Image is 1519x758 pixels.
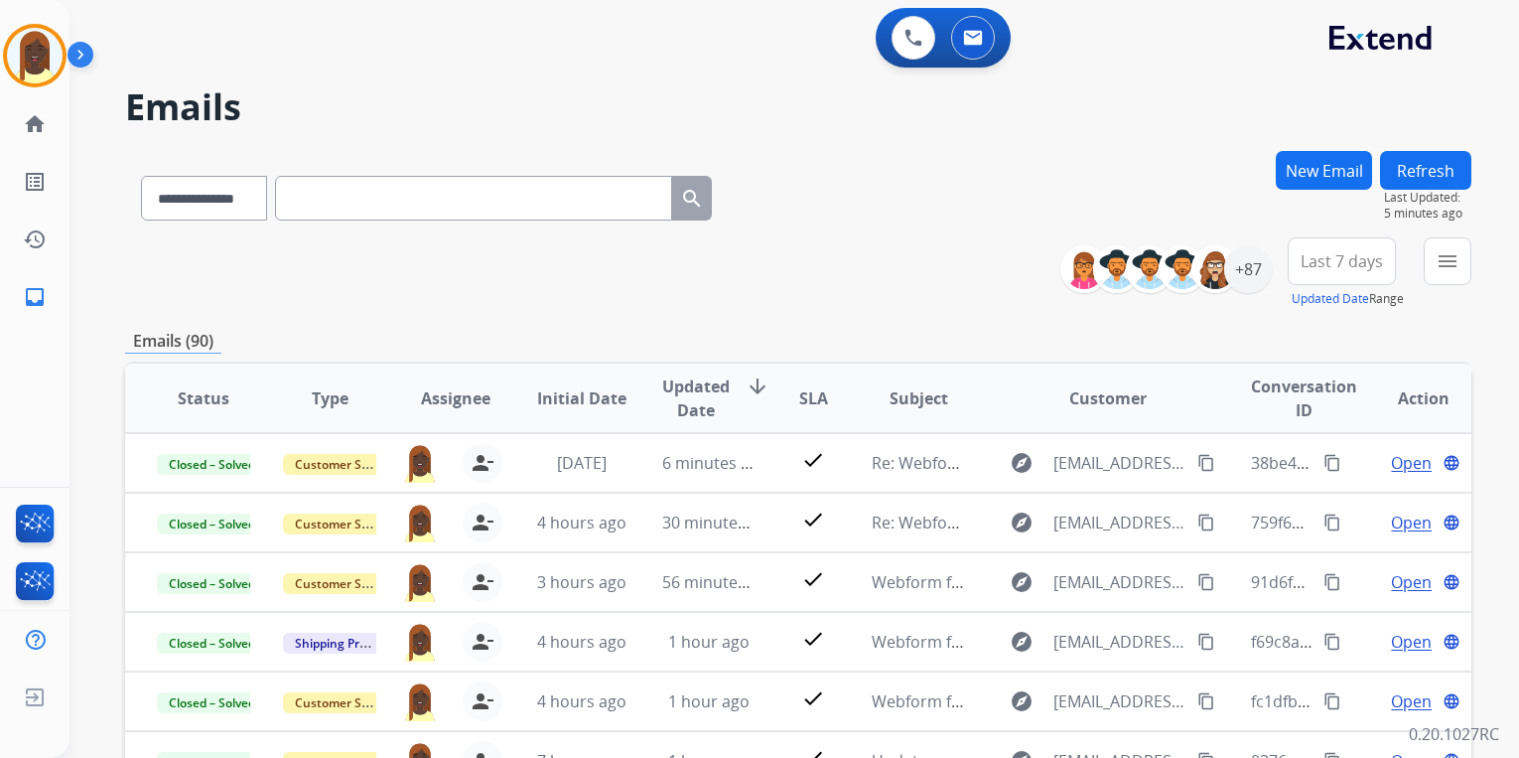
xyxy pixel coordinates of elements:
span: 4 hours ago [537,512,626,533]
button: Last 7 days [1288,237,1396,285]
mat-icon: explore [1010,451,1034,475]
span: Open [1391,570,1432,594]
span: Customer Support [283,573,412,594]
span: 4 hours ago [537,631,626,653]
mat-icon: arrow_downward [746,375,769,398]
span: Conversation ID [1251,375,1357,422]
img: agent-avatar [401,503,439,542]
span: 5 minutes ago [1384,206,1471,222]
h2: Emails [125,87,1471,127]
span: [EMAIL_ADDRESS][DOMAIN_NAME] [1053,511,1185,534]
span: Type [312,386,348,410]
span: Closed – Solved [157,514,267,534]
mat-icon: content_copy [1323,514,1341,531]
mat-icon: person_remove [471,689,494,713]
img: agent-avatar [401,682,439,721]
mat-icon: check [801,627,825,651]
button: Updated Date [1292,291,1369,307]
span: [EMAIL_ADDRESS][DOMAIN_NAME] [1053,570,1185,594]
mat-icon: person_remove [471,451,494,475]
span: 1 hour ago [668,631,750,653]
mat-icon: list_alt [23,170,47,194]
mat-icon: content_copy [1323,633,1341,651]
span: Range [1292,290,1404,307]
span: 3 hours ago [537,571,626,593]
mat-icon: person_remove [471,570,494,594]
p: 0.20.1027RC [1409,722,1499,746]
mat-icon: content_copy [1197,514,1215,531]
mat-icon: explore [1010,570,1034,594]
span: Customer [1069,386,1147,410]
span: Last Updated: [1384,190,1471,206]
mat-icon: history [23,227,47,251]
span: Closed – Solved [157,454,267,475]
span: Status [178,386,229,410]
span: SLA [799,386,828,410]
span: Closed – Solved [157,692,267,713]
span: Webform from [EMAIL_ADDRESS][DOMAIN_NAME] on [DATE] [872,631,1321,653]
p: Emails (90) [125,329,221,354]
mat-icon: content_copy [1197,454,1215,472]
span: Assignee [421,386,490,410]
mat-icon: language [1443,633,1460,651]
span: Webform from [EMAIL_ADDRESS][DOMAIN_NAME] on [DATE] [872,571,1321,593]
mat-icon: language [1443,454,1460,472]
span: 4 hours ago [537,690,626,712]
span: 56 minutes ago [662,571,777,593]
mat-icon: check [801,686,825,710]
span: Open [1391,689,1432,713]
span: Customer Support [283,514,412,534]
span: Updated Date [662,375,730,422]
button: New Email [1276,151,1372,190]
span: Customer Support [283,692,412,713]
span: [EMAIL_ADDRESS][DOMAIN_NAME] [1053,689,1185,713]
mat-icon: person_remove [471,511,494,534]
mat-icon: content_copy [1197,633,1215,651]
span: Closed – Solved [157,633,267,654]
img: avatar [7,28,63,83]
mat-icon: menu [1436,249,1459,273]
img: agent-avatar [401,562,439,602]
mat-icon: explore [1010,630,1034,654]
mat-icon: language [1443,514,1460,531]
span: Initial Date [537,386,626,410]
span: Open [1391,451,1432,475]
span: Open [1391,511,1432,534]
mat-icon: content_copy [1323,692,1341,710]
mat-icon: home [23,112,47,136]
span: Webform from [EMAIL_ADDRESS][DOMAIN_NAME] on [DATE] [872,690,1321,712]
mat-icon: language [1443,692,1460,710]
span: Subject [890,386,948,410]
span: 1 hour ago [668,690,750,712]
span: 30 minutes ago [662,512,777,533]
span: [EMAIL_ADDRESS][DOMAIN_NAME] [1053,451,1185,475]
span: [DATE] [557,452,607,474]
mat-icon: content_copy [1323,454,1341,472]
mat-icon: inbox [23,285,47,309]
mat-icon: explore [1010,511,1034,534]
mat-icon: content_copy [1323,573,1341,591]
mat-icon: person_remove [471,630,494,654]
button: Refresh [1380,151,1471,190]
span: Customer Support [283,454,412,475]
span: Last 7 days [1301,257,1383,265]
mat-icon: content_copy [1197,573,1215,591]
span: Re: Webform from [EMAIL_ADDRESS][DOMAIN_NAME] on [DATE] [872,512,1348,533]
mat-icon: check [801,508,825,531]
mat-icon: search [680,187,704,211]
mat-icon: check [801,567,825,591]
span: [EMAIL_ADDRESS][DOMAIN_NAME] [1053,630,1185,654]
span: Re: Webform from [EMAIL_ADDRESS][DOMAIN_NAME] on [DATE] [872,452,1348,474]
span: Closed – Solved [157,573,267,594]
img: agent-avatar [401,622,439,662]
span: 6 minutes ago [662,452,768,474]
span: Open [1391,630,1432,654]
img: agent-avatar [401,443,439,483]
span: Shipping Protection [283,633,419,654]
mat-icon: check [801,448,825,472]
div: +87 [1224,245,1272,293]
mat-icon: content_copy [1197,692,1215,710]
mat-icon: language [1443,573,1460,591]
mat-icon: explore [1010,689,1034,713]
th: Action [1345,364,1471,433]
